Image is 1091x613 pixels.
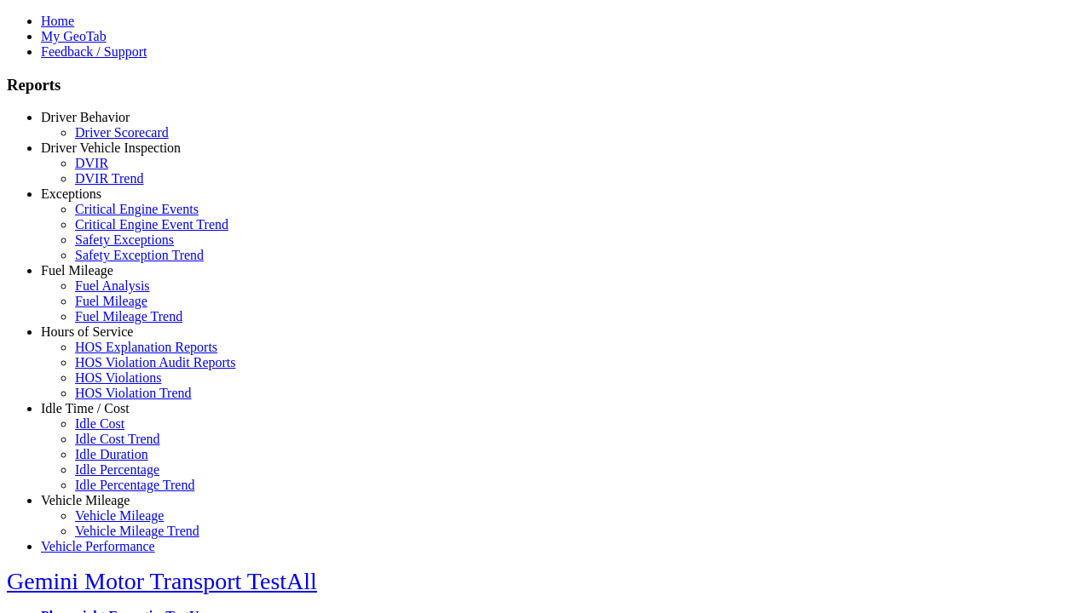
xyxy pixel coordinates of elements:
[75,232,174,247] a: Safety Exceptions
[75,309,182,324] a: Fuel Mileage Trend
[41,14,74,28] a: Home
[41,29,107,43] a: My GeoTab
[41,324,133,339] a: Hours of Service
[75,524,199,538] a: Vehicle Mileage Trend
[41,539,155,553] a: Vehicle Performance
[75,217,228,232] a: Critical Engine Event Trend
[75,248,204,262] a: Safety Exception Trend
[75,125,169,140] a: Driver Scorecard
[41,493,130,507] a: Vehicle Mileage
[75,432,160,446] a: Idle Cost Trend
[7,76,1084,95] h3: Reports
[7,568,317,594] a: Gemini Motor Transport TestAll
[75,156,108,170] a: DVIR
[75,508,164,523] a: Vehicle Mileage
[41,186,101,201] a: Exceptions
[75,447,148,461] a: Idle Duration
[75,462,159,477] a: Idle Percentage
[75,278,150,293] a: Fuel Analysis
[75,171,143,186] a: DVIR Trend
[75,416,124,431] a: Idle Cost
[75,355,236,370] a: HOS Violation Audit Reports
[75,370,161,385] a: HOS Violations
[75,340,217,354] a: HOS Explanation Reports
[75,294,147,308] a: Fuel Mileage
[41,140,181,155] a: Driver Vehicle Inspection
[75,478,194,492] a: Idle Percentage Trend
[41,110,130,124] a: Driver Behavior
[75,202,199,216] a: Critical Engine Events
[41,44,147,59] a: Feedback / Support
[41,263,113,278] a: Fuel Mileage
[75,386,192,400] a: HOS Violation Trend
[41,401,130,415] a: Idle Time / Cost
